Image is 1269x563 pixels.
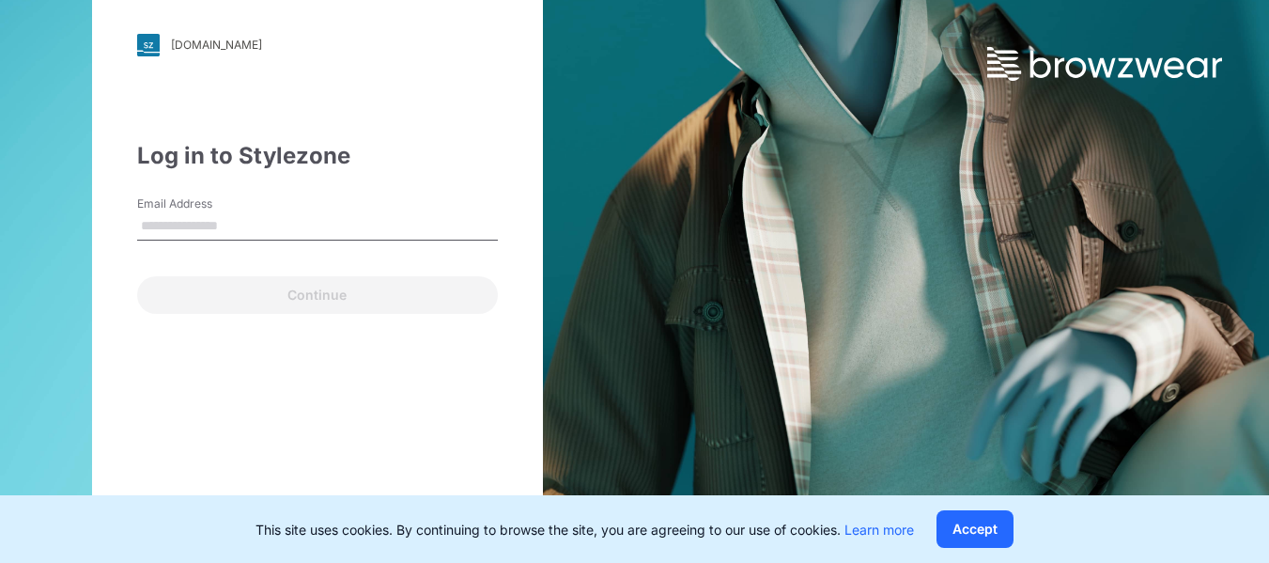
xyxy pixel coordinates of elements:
[137,34,160,56] img: svg+xml;base64,PHN2ZyB3aWR0aD0iMjgiIGhlaWdodD0iMjgiIHZpZXdCb3g9IjAgMCAyOCAyOCIgZmlsbD0ibm9uZSIgeG...
[255,520,914,540] p: This site uses cookies. By continuing to browse the site, you are agreeing to our use of cookies.
[137,34,498,56] a: [DOMAIN_NAME]
[844,522,914,538] a: Learn more
[137,139,498,173] div: Log in to Stylezone
[987,47,1222,81] img: browzwear-logo.73288ffb.svg
[137,195,269,212] label: Email Address
[171,38,262,52] div: [DOMAIN_NAME]
[936,510,1014,548] button: Accept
